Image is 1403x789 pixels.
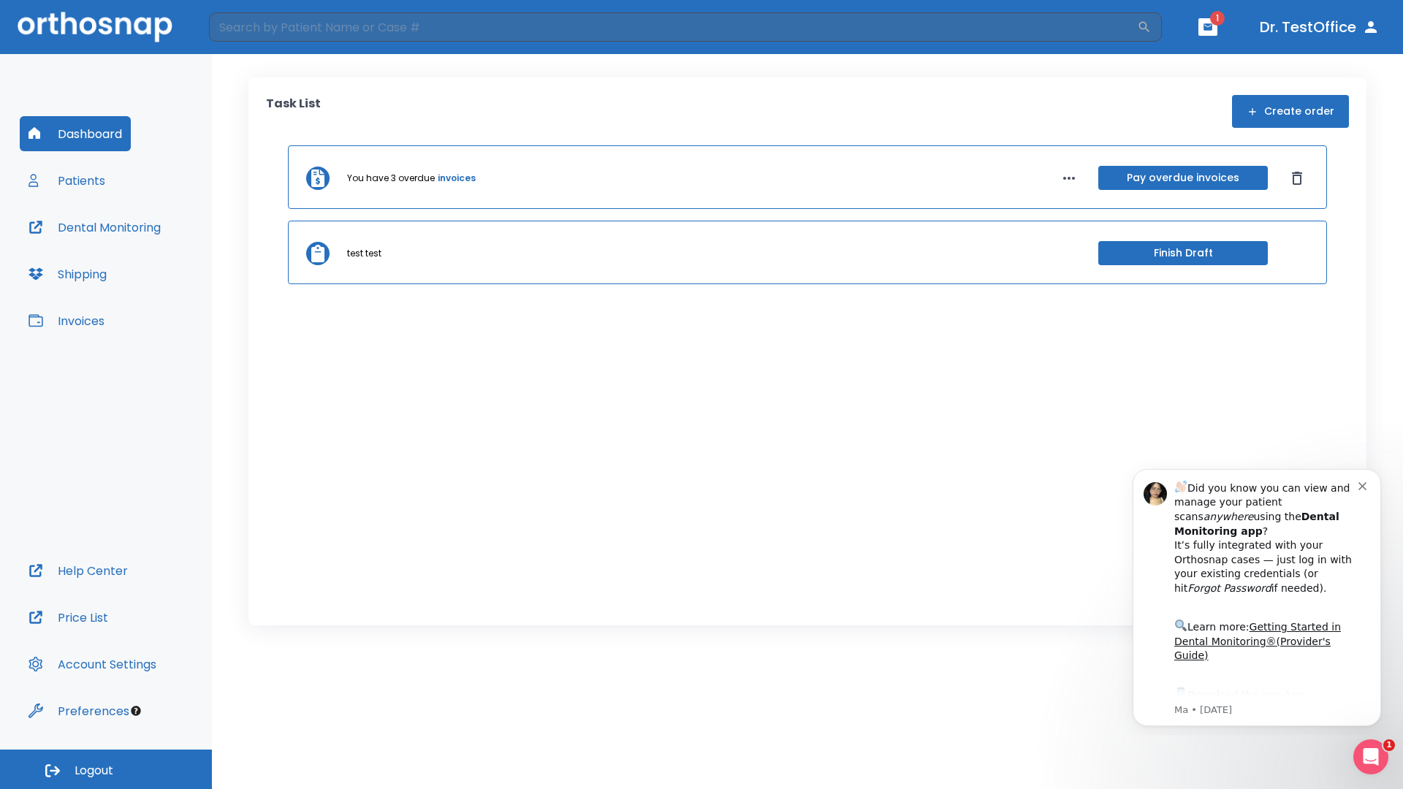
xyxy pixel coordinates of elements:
[20,256,115,291] button: Shipping
[347,247,381,260] p: test test
[20,693,138,728] button: Preferences
[20,553,137,588] button: Help Center
[20,647,165,682] button: Account Settings
[1285,167,1309,190] button: Dismiss
[20,116,131,151] button: Dashboard
[248,23,259,34] button: Dismiss notification
[1383,739,1395,751] span: 1
[18,12,172,42] img: Orthosnap
[266,95,321,128] p: Task List
[1111,456,1403,735] iframe: Intercom notifications message
[75,763,113,779] span: Logout
[20,163,114,198] button: Patients
[347,172,435,185] p: You have 3 overdue
[1254,14,1385,40] button: Dr. TestOffice
[1232,95,1349,128] button: Create order
[1210,11,1225,26] span: 1
[1098,166,1268,190] button: Pay overdue invoices
[64,229,248,304] div: Download the app: | ​ Let us know if you need help getting started!
[209,12,1137,42] input: Search by Patient Name or Case #
[20,600,117,635] button: Price List
[64,233,194,259] a: App Store
[20,303,113,338] button: Invoices
[1353,739,1388,774] iframe: Intercom live chat
[1098,241,1268,265] button: Finish Draft
[64,248,248,261] p: Message from Ma, sent 4w ago
[438,172,476,185] a: invoices
[129,704,142,717] div: Tooltip anchor
[20,210,170,245] button: Dental Monitoring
